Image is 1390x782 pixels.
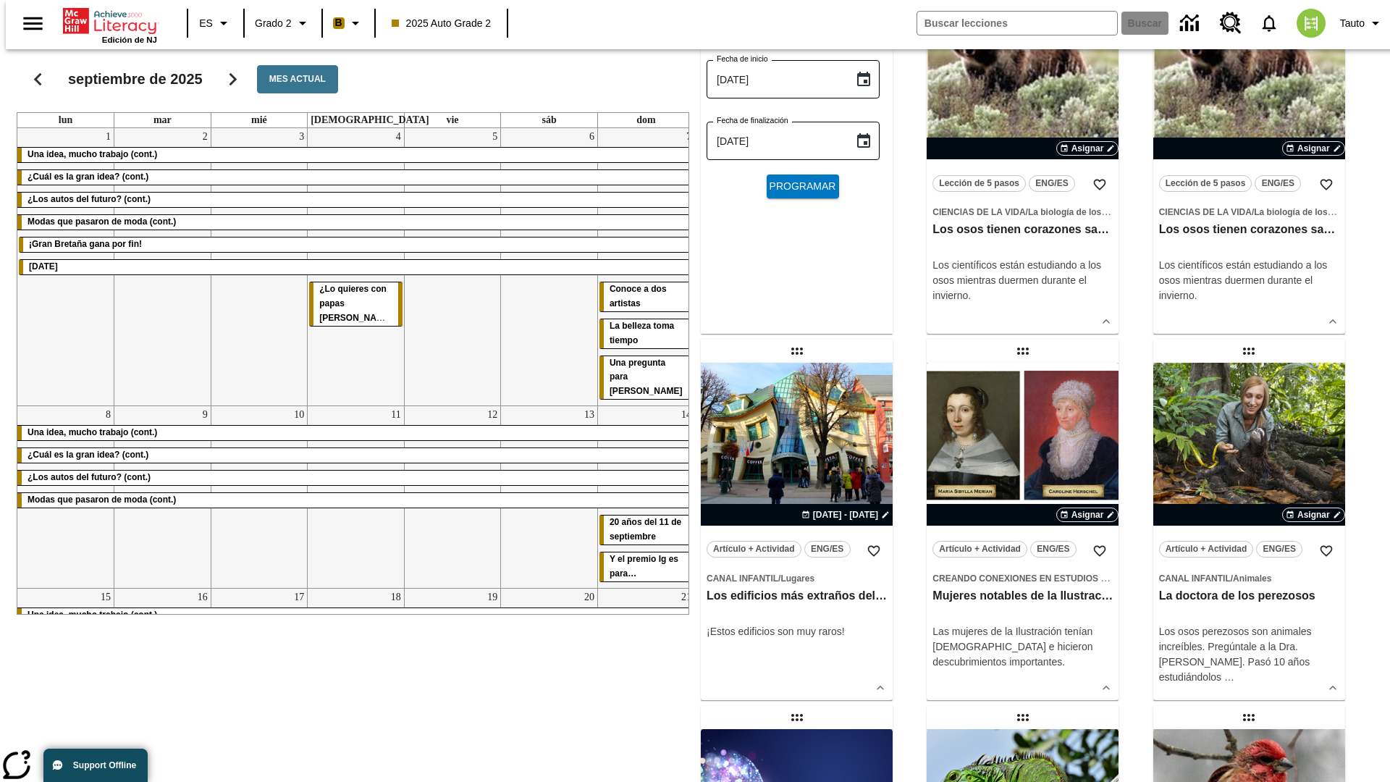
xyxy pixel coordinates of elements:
[114,128,211,406] td: 2 de septiembre de 2025
[388,589,404,606] a: 18 de septiembre de 2025
[29,261,58,272] span: Día del Trabajo
[1256,541,1302,558] button: ENG/ES
[17,493,694,508] div: Modas que pasaron de moda (cont.)
[296,128,307,146] a: 3 de septiembre de 2025
[707,573,778,584] span: Canal Infantil
[581,406,597,424] a: 13 de septiembre de 2025
[932,207,1025,217] span: Ciencias de la Vida
[849,127,878,156] button: Choose date, selected date is 29 sep 2025
[1237,340,1260,363] div: Lección arrastrable: La doctora de los perezosos
[17,471,694,485] div: ¿Los autos del futuro? (cont.)
[17,215,694,230] div: Modas que pasaron de moda (cont.)
[610,517,681,542] span: 20 años del 11 de septiembre
[1035,176,1068,191] span: ENG/ES
[1262,176,1294,191] span: ENG/ES
[917,12,1117,35] input: Buscar campo
[707,122,843,160] input: DD-MMMM-YYYY
[785,340,809,363] div: Lección arrastrable: Los edificios más extraños del mundo
[484,589,500,606] a: 19 de septiembre de 2025
[1087,538,1113,564] button: Añadir a mis Favoritas
[63,7,157,35] a: Portada
[861,538,887,564] button: Añadir a mis Favoritas
[103,128,114,146] a: 1 de septiembre de 2025
[17,426,694,440] div: Una idea, mucho trabajo (cont.)
[319,284,397,323] span: ¿Lo quieres con papas fritas?
[211,128,308,406] td: 3 de septiembre de 2025
[63,5,157,44] div: Portada
[678,589,694,606] a: 21 de septiembre de 2025
[707,589,887,604] h3: Los edificios más extraños del mundo
[28,472,151,482] span: ¿Los autos del futuro? (cont.)
[1297,9,1326,38] img: avatar image
[28,450,148,460] span: ¿Cuál es la gran idea? (cont.)
[28,216,176,227] span: Modas que pasaron de moda (cont.)
[707,60,843,98] input: DD-MMMM-YYYY
[869,677,891,699] button: Ver más
[199,16,213,31] span: ES
[1340,16,1365,31] span: Tauto
[1159,589,1339,604] h3: La doctora de los perezosos
[1159,258,1339,303] p: Los científicos están estudiando a los osos mientras duermen durante el invierno.
[785,706,809,729] div: Lección arrastrable: Pregúntale a la científica: Misterios de la mente
[1028,207,1224,217] span: La biología de los sistemas humanos y la salud
[932,589,1113,604] h3: Mujeres notables de la Ilustración
[610,554,678,579] span: Y el premio Ig es para…
[28,172,148,182] span: ¿Cuál es la gran idea? (cont.)
[404,128,501,406] td: 5 de septiembre de 2025
[678,406,694,424] a: 14 de septiembre de 2025
[1334,10,1390,36] button: Perfil/Configuración
[1026,207,1028,217] span: /
[1288,4,1334,42] button: Escoja un nuevo avatar
[811,542,843,557] span: ENG/ES
[707,571,887,586] span: Tema: Canal Infantil/Lugares
[767,175,839,198] button: Programar
[932,541,1027,558] button: Artículo + Actividad
[1297,142,1330,155] span: Asignar
[501,406,598,589] td: 13 de septiembre de 2025
[29,239,142,249] span: ¡Gran Bretaña gana por fin!
[255,16,292,31] span: Grado 2
[1313,172,1339,198] button: Añadir a mis Favoritas
[1159,571,1339,586] span: Tema: Canal Infantil/Animales
[780,573,814,584] span: Lugares
[849,65,878,94] button: Choose date, selected date is 29 sep 2025
[1159,204,1339,219] span: Tema: Ciencias de la Vida/La biología de los sistemas humanos y la salud
[19,260,693,274] div: Día del Trabajo
[200,128,211,146] a: 2 de septiembre de 2025
[1263,542,1296,557] span: ENG/ES
[813,508,878,521] span: [DATE] - [DATE]
[927,363,1119,700] div: lesson details
[610,284,667,308] span: Conoce a dos artistas
[539,113,559,127] a: sábado
[404,406,501,589] td: 12 de septiembre de 2025
[599,282,693,311] div: Conoce a dos artistas
[17,608,694,623] div: Una idea, mucho trabajo (cont.)
[443,113,461,127] a: viernes
[309,282,403,326] div: ¿Lo quieres con papas fritas?
[1250,4,1288,42] a: Notificaciones
[103,406,114,424] a: 8 de septiembre de 2025
[489,128,500,146] a: 5 de septiembre de 2025
[20,61,56,98] button: Regresar
[610,321,674,345] span: La belleza toma tiempo
[633,113,658,127] a: domingo
[73,760,136,770] span: Support Offline
[1159,541,1254,558] button: Artículo + Actividad
[707,624,887,639] div: ¡Estos edificios son muy raros!
[597,128,694,406] td: 7 de septiembre de 2025
[701,363,893,700] div: lesson details
[17,193,694,207] div: ¿Los autos del futuro? (cont.)
[17,448,694,463] div: ¿Cuál es la gran idea? (cont.)
[1095,311,1117,332] button: Ver más
[1322,677,1344,699] button: Ver más
[1159,573,1231,584] span: Canal Infantil
[249,10,317,36] button: Grado: Grado 2, Elige un grado
[932,258,1113,303] p: Los científicos están estudiando a los osos mientras duermen durante el invierno.
[1322,311,1344,332] button: Ver más
[393,128,404,146] a: 4 de septiembre de 2025
[581,589,597,606] a: 20 de septiembre de 2025
[599,319,693,348] div: La belleza toma tiempo
[17,406,114,589] td: 8 de septiembre de 2025
[17,148,694,162] div: Una idea, mucho trabajo (cont.)
[98,589,114,606] a: 15 de septiembre de 2025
